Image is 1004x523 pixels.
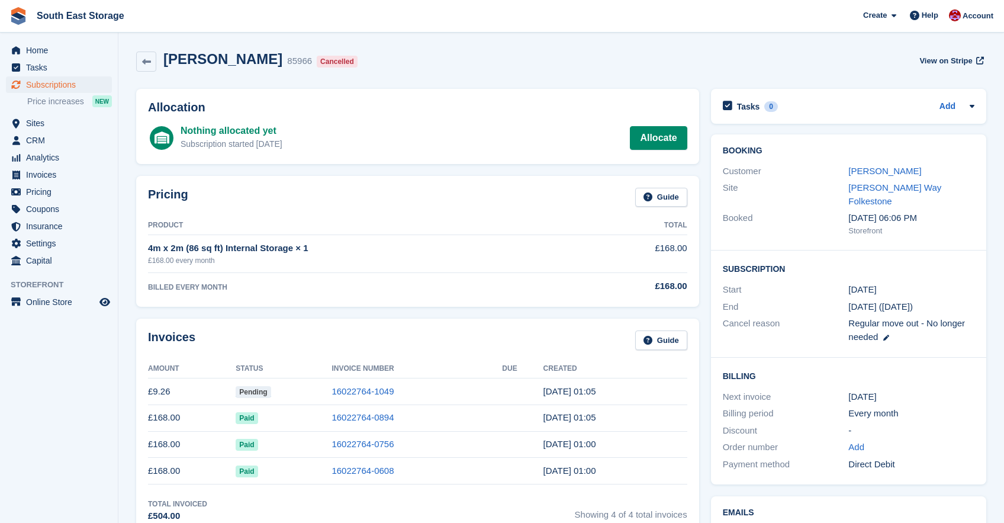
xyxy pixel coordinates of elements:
div: £504.00 [148,509,207,523]
div: 85966 [287,54,312,68]
th: Due [502,360,543,378]
div: Direct Debit [848,458,974,471]
div: £168.00 [597,280,687,293]
a: menu [6,115,112,131]
div: Subscription started [DATE] [181,138,282,150]
div: Order number [723,441,849,454]
div: Cancelled [317,56,358,68]
th: Total [597,216,687,235]
span: Tasks [26,59,97,76]
span: CRM [26,132,97,149]
span: Account [963,10,993,22]
a: menu [6,218,112,235]
div: £168.00 every month [148,255,597,266]
div: - [848,424,974,438]
a: Price increases NEW [27,95,112,108]
td: £168.00 [597,235,687,272]
a: menu [6,76,112,93]
td: £9.26 [148,378,236,405]
span: Paid [236,412,258,424]
a: menu [6,132,112,149]
div: Billing period [723,407,849,421]
div: Payment method [723,458,849,471]
h2: [PERSON_NAME] [163,51,282,67]
time: 2025-08-15 00:05:26 UTC [543,386,596,396]
span: Showing 4 of 4 total invoices [575,499,687,523]
th: Invoice Number [332,360,502,378]
div: NEW [92,95,112,107]
span: Subscriptions [26,76,97,93]
span: Price increases [27,96,84,107]
div: Next invoice [723,390,849,404]
div: [DATE] 06:06 PM [848,211,974,225]
td: £168.00 [148,405,236,431]
a: menu [6,166,112,183]
div: Cancel reason [723,317,849,344]
a: 16022764-0608 [332,466,394,476]
span: Help [922,9,938,21]
span: Pending [236,386,271,398]
div: Discount [723,424,849,438]
span: Storefront [11,279,118,291]
div: Every month [848,407,974,421]
div: [DATE] [848,390,974,404]
a: Add [939,100,955,114]
h2: Invoices [148,331,195,350]
a: menu [6,59,112,76]
a: [PERSON_NAME] [848,166,921,176]
h2: Subscription [723,262,974,274]
div: Nothing allocated yet [181,124,282,138]
th: Product [148,216,597,235]
time: 2025-05-15 00:00:31 UTC [543,466,596,476]
h2: Emails [723,508,974,518]
a: 16022764-0894 [332,412,394,422]
div: Start [723,283,849,297]
a: Guide [635,331,687,350]
span: Pricing [26,184,97,200]
span: Settings [26,235,97,252]
div: 4m x 2m (86 sq ft) Internal Storage × 1 [148,242,597,255]
span: Paid [236,466,258,477]
span: Insurance [26,218,97,235]
a: menu [6,42,112,59]
a: 16022764-1049 [332,386,394,396]
span: Home [26,42,97,59]
span: Invoices [26,166,97,183]
a: 16022764-0756 [332,439,394,449]
div: Site [723,181,849,208]
a: menu [6,201,112,217]
a: menu [6,184,112,200]
td: £168.00 [148,431,236,458]
h2: Billing [723,370,974,381]
span: Create [863,9,887,21]
a: menu [6,235,112,252]
img: Roger Norris [949,9,961,21]
span: Paid [236,439,258,451]
div: Customer [723,165,849,178]
span: Regular move out - No longer needed [848,318,965,342]
span: Capital [26,252,97,269]
div: Booked [723,211,849,236]
div: Total Invoiced [148,499,207,509]
a: View on Stripe [915,51,986,70]
time: 2025-05-15 00:00:00 UTC [848,283,876,297]
span: Coupons [26,201,97,217]
h2: Allocation [148,101,687,114]
span: Online Store [26,294,97,310]
a: Preview store [98,295,112,309]
a: [PERSON_NAME] Way Folkestone [848,182,941,206]
div: 0 [764,101,778,112]
h2: Tasks [737,101,760,112]
a: Add [848,441,864,454]
div: BILLED EVERY MONTH [148,282,597,293]
h2: Pricing [148,188,188,207]
a: Guide [635,188,687,207]
th: Status [236,360,332,378]
span: View on Stripe [919,55,972,67]
a: menu [6,149,112,166]
h2: Booking [723,146,974,156]
time: 2025-06-15 00:00:55 UTC [543,439,596,449]
a: South East Storage [32,6,129,25]
span: Analytics [26,149,97,166]
td: £168.00 [148,458,236,485]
